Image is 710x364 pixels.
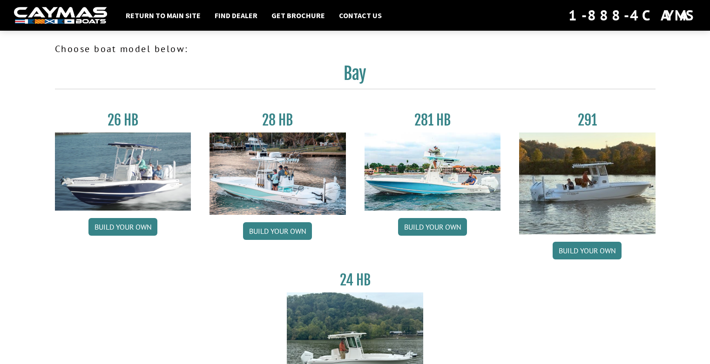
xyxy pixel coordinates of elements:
[55,132,191,211] img: 26_new_photo_resized.jpg
[55,63,656,89] h2: Bay
[267,9,330,21] a: Get Brochure
[210,112,346,129] h3: 28 HB
[365,112,501,129] h3: 281 HB
[398,218,467,236] a: Build your own
[553,242,622,259] a: Build your own
[55,112,191,129] h3: 26 HB
[14,7,107,24] img: white-logo-c9c8dbefe5ff5ceceb0f0178aa75bf4bb51f6bca0971e226c86eb53dfe498488.png
[88,218,157,236] a: Build your own
[334,9,386,21] a: Contact Us
[243,222,312,240] a: Build your own
[519,112,656,129] h3: 291
[365,132,501,211] img: 28-hb-twin.jpg
[210,132,346,215] img: 28_hb_thumbnail_for_caymas_connect.jpg
[55,42,656,56] p: Choose boat model below:
[519,132,656,234] img: 291_Thumbnail.jpg
[287,271,423,289] h3: 24 HB
[210,9,262,21] a: Find Dealer
[121,9,205,21] a: Return to main site
[568,5,696,26] div: 1-888-4CAYMAS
